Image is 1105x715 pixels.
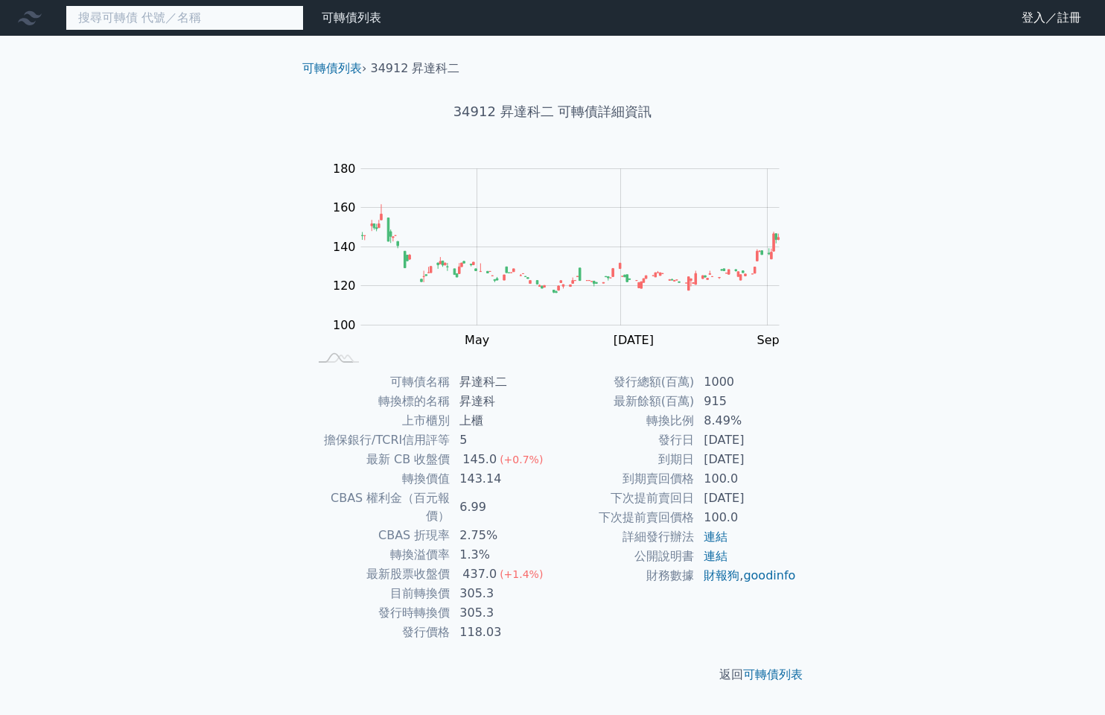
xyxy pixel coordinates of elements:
[302,61,362,75] a: 可轉債列表
[695,392,797,411] td: 915
[308,469,450,489] td: 轉換價值
[322,10,381,25] a: 可轉債列表
[308,450,450,469] td: 最新 CB 收盤價
[552,547,695,566] td: 公開說明書
[308,545,450,565] td: 轉換溢價率
[333,240,356,254] tspan: 140
[552,527,695,547] td: 詳細發行辦法
[308,526,450,545] td: CBAS 折現率
[695,430,797,450] td: [DATE]
[695,469,797,489] td: 100.0
[695,411,797,430] td: 8.49%
[704,568,739,582] a: 財報狗
[500,568,543,580] span: (+1.4%)
[552,430,695,450] td: 發行日
[552,489,695,508] td: 下次提前賣回日
[333,162,356,176] tspan: 180
[614,333,654,347] tspan: [DATE]
[695,566,797,585] td: ,
[66,5,304,31] input: 搜尋可轉債 代號／名稱
[450,623,552,642] td: 118.03
[552,508,695,527] td: 下次提前賣回價格
[290,666,815,684] p: 返回
[450,372,552,392] td: 昇達科二
[308,430,450,450] td: 擔保銀行/TCRI信用評等
[325,162,802,347] g: Chart
[552,392,695,411] td: 最新餘額(百萬)
[450,392,552,411] td: 昇達科
[465,333,489,347] tspan: May
[308,623,450,642] td: 發行價格
[757,333,780,347] tspan: Sep
[1031,643,1105,715] iframe: Chat Widget
[308,372,450,392] td: 可轉債名稱
[704,530,727,544] a: 連結
[552,566,695,585] td: 財務數據
[308,489,450,526] td: CBAS 權利金（百元報價）
[450,430,552,450] td: 5
[308,392,450,411] td: 轉換標的名稱
[450,526,552,545] td: 2.75%
[333,318,356,332] tspan: 100
[500,454,543,465] span: (+0.7%)
[552,372,695,392] td: 發行總額(百萬)
[450,411,552,430] td: 上櫃
[371,60,460,77] li: 34912 昇達科二
[704,549,727,563] a: 連結
[695,508,797,527] td: 100.0
[333,200,356,214] tspan: 160
[308,584,450,603] td: 目前轉換價
[450,489,552,526] td: 6.99
[743,667,803,681] a: 可轉債列表
[459,565,500,583] div: 437.0
[308,411,450,430] td: 上市櫃別
[333,279,356,293] tspan: 120
[552,450,695,469] td: 到期日
[450,469,552,489] td: 143.14
[450,603,552,623] td: 305.3
[743,568,795,582] a: goodinfo
[450,584,552,603] td: 305.3
[459,451,500,468] div: 145.0
[1010,6,1093,30] a: 登入／註冊
[290,101,815,122] h1: 34912 昇達科二 可轉債詳細資訊
[450,545,552,565] td: 1.3%
[1031,643,1105,715] div: 聊天小工具
[308,565,450,584] td: 最新股票收盤價
[552,469,695,489] td: 到期賣回價格
[552,411,695,430] td: 轉換比例
[695,372,797,392] td: 1000
[302,60,366,77] li: ›
[308,603,450,623] td: 發行時轉換價
[695,489,797,508] td: [DATE]
[695,450,797,469] td: [DATE]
